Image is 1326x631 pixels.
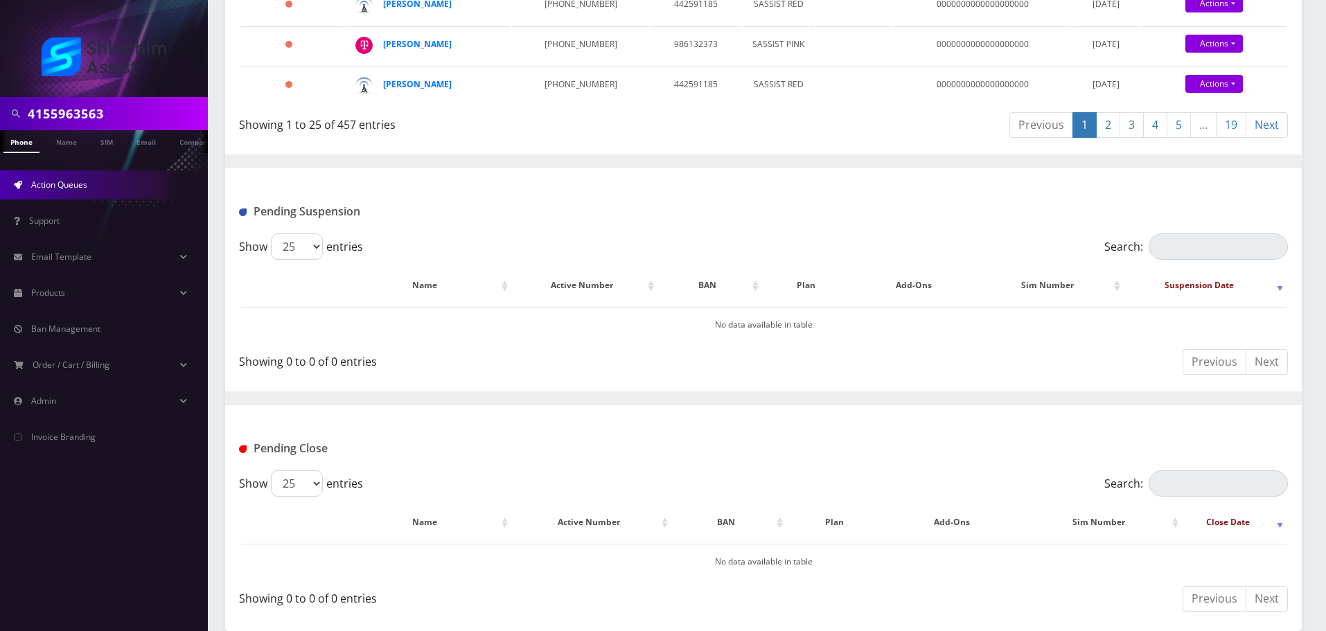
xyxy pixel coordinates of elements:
a: Next [1246,586,1288,612]
td: 442591185 [651,66,741,105]
th: Sim Number: activate to sort column ascending [979,265,1124,305]
td: No data available in table [240,544,1287,579]
input: Search in Company [28,100,204,127]
th: BAN: activate to sort column ascending [673,502,786,542]
th: Active Number: activate to sort column ascending [513,502,671,542]
input: Search: [1149,233,1288,260]
span: [DATE] [1093,78,1120,90]
th: Suspension Date: activate to sort column ascending [1125,265,1287,305]
a: Previous [1009,112,1073,138]
a: … [1190,112,1217,138]
td: 0000000000000000000 [894,66,1071,105]
input: Search: [1149,470,1288,497]
a: Name [49,130,84,152]
label: Show entries [239,470,363,497]
a: Actions [1185,75,1243,93]
th: BAN: activate to sort column ascending [659,265,762,305]
td: 0000000000000000000 [894,26,1071,65]
span: Email Template [31,251,91,263]
a: 1 [1072,112,1097,138]
span: [DATE] [1093,38,1120,50]
a: 4 [1143,112,1167,138]
span: Action Queues [31,179,87,190]
th: Sim Number: activate to sort column ascending [1023,502,1181,542]
span: Ban Management [31,323,100,335]
th: Close Date: activate to sort column ascending [1183,502,1287,542]
th: Name: activate to sort column ascending [346,265,511,305]
span: Order / Cart / Billing [33,359,109,371]
td: SASSIST RED [743,66,815,105]
span: Products [31,287,65,299]
select: Showentries [271,233,323,260]
a: [PERSON_NAME] [383,38,452,50]
a: Phone [3,130,39,153]
select: Showentries [271,470,323,497]
td: SASSIST PINK [743,26,815,65]
td: [PHONE_NUMBER] [512,26,648,65]
th: Plan [763,265,849,305]
a: Next [1246,349,1288,375]
a: [PERSON_NAME] [383,78,452,90]
img: Pending Suspension [239,208,247,216]
div: Showing 0 to 0 of 0 entries [239,348,753,370]
th: Add-Ons [850,265,977,305]
a: 2 [1096,112,1120,138]
td: 986132373 [651,26,741,65]
a: 5 [1167,112,1191,138]
th: Add-Ons [883,502,1022,542]
h1: Pending Close [239,442,575,455]
td: [PHONE_NUMBER] [512,66,648,105]
img: Pending Close [239,445,247,453]
a: Email [130,130,163,152]
a: Next [1246,112,1288,138]
span: Support [29,215,60,226]
h1: Pending Suspension [239,205,575,218]
span: Invoice Branding [31,431,96,443]
label: Search: [1104,470,1288,497]
a: SIM [94,130,120,152]
a: Previous [1183,586,1246,612]
label: Search: [1104,233,1288,260]
div: Showing 1 to 25 of 457 entries [239,111,753,133]
th: Name: activate to sort column ascending [346,502,511,542]
a: Previous [1183,349,1246,375]
span: Admin [31,395,56,407]
td: No data available in table [240,307,1287,342]
label: Show entries [239,233,363,260]
div: Showing 0 to 0 of 0 entries [239,585,753,607]
img: Shluchim Assist [42,37,166,76]
a: 3 [1120,112,1144,138]
th: Active Number: activate to sort column ascending [513,265,657,305]
a: Company [173,130,219,152]
a: 19 [1216,112,1246,138]
th: Plan [788,502,881,542]
a: Actions [1185,35,1243,53]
